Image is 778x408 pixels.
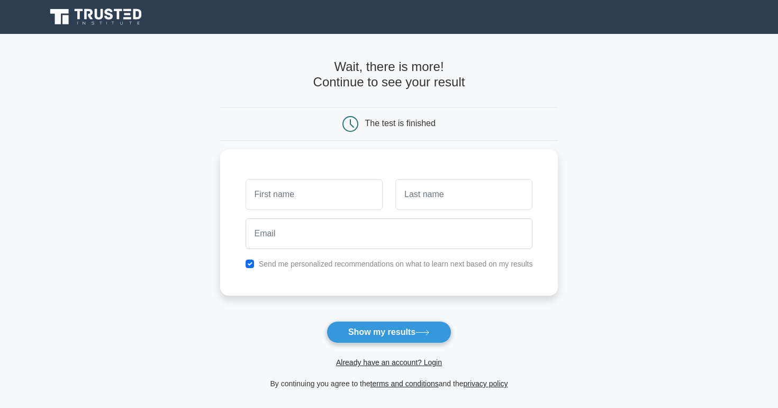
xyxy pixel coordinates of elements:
[259,260,533,268] label: Send me personalized recommendations on what to learn next based on my results
[327,321,451,343] button: Show my results
[395,179,532,210] input: Last name
[246,179,383,210] input: First name
[365,119,436,128] div: The test is finished
[246,218,533,249] input: Email
[220,59,558,90] h4: Wait, there is more! Continue to see your result
[370,379,439,388] a: terms and conditions
[464,379,508,388] a: privacy policy
[214,377,565,390] div: By continuing you agree to the and the
[336,358,442,367] a: Already have an account? Login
